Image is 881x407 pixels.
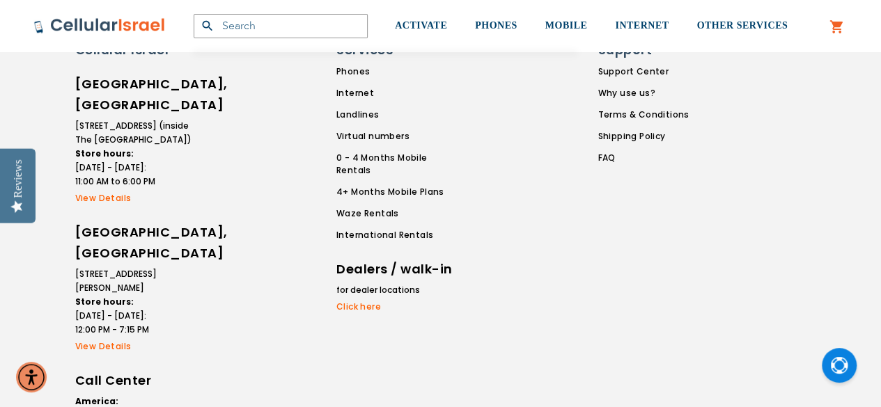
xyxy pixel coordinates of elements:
a: Internet [336,87,463,99]
h6: [GEOGRAPHIC_DATA], [GEOGRAPHIC_DATA] [75,74,194,115]
li: for dealer locations [336,283,455,297]
span: OTHER SERVICES [696,20,788,31]
div: Reviews [12,159,24,198]
strong: Store hours: [75,147,134,159]
a: Phones [336,65,463,78]
a: Waze Rentals [336,207,463,220]
li: [STREET_ADDRESS][PERSON_NAME] [DATE] - [DATE]: 12:00 PM - 7:15 PM [75,267,194,337]
h6: [GEOGRAPHIC_DATA], [GEOGRAPHIC_DATA] [75,222,194,264]
h6: Call Center [75,370,194,391]
h6: Dealers / walk-in [336,259,455,280]
img: Cellular Israel Logo [33,17,166,34]
div: Accessibility Menu [16,362,47,392]
a: 0 - 4 Months Mobile Rentals [336,152,463,177]
a: View Details [75,192,194,205]
a: International Rentals [336,229,463,241]
a: Landlines [336,109,463,121]
a: Click here [336,301,455,313]
a: Virtual numbers [336,130,463,143]
span: MOBILE [545,20,588,31]
a: Why use us? [598,87,689,99]
strong: Store hours: [75,296,134,308]
strong: America: [75,395,118,407]
input: Search [194,14,368,38]
a: 4+ Months Mobile Plans [336,186,463,198]
a: Terms & Conditions [598,109,689,121]
a: Support Center [598,65,689,78]
li: [STREET_ADDRESS] (inside The [GEOGRAPHIC_DATA]) [DATE] - [DATE]: 11:00 AM to 6:00 PM [75,119,194,189]
span: PHONES [475,20,517,31]
span: INTERNET [615,20,669,31]
a: Shipping Policy [598,130,689,143]
a: View Details [75,340,194,353]
span: ACTIVATE [395,20,447,31]
a: FAQ [598,152,689,164]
